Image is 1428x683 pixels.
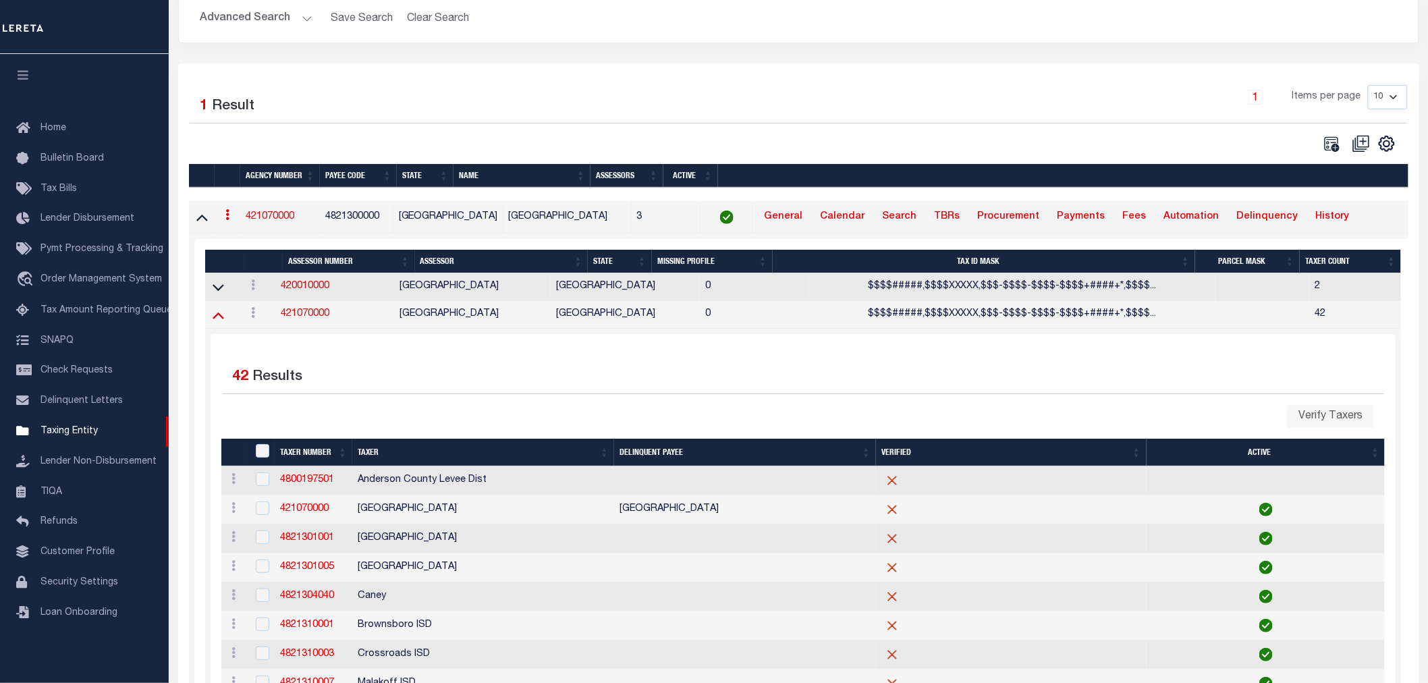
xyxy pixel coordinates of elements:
i: travel_explore [16,271,38,289]
img: check-icon-green.svg [1259,561,1273,574]
th: Assessor: activate to sort column ascending [415,250,588,273]
span: $$$$#####,$$$$XXXXX,$$$-$$$$-$$$$-$$$$+####+*,$$$$... [868,281,1157,291]
td: 4821300000 [321,201,393,234]
a: General [758,207,808,228]
a: Fees [1116,207,1152,228]
span: Customer Profile [40,547,115,557]
th: Assessors: activate to sort column ascending [591,164,663,188]
td: 2 [1310,273,1402,301]
span: Check Requests [40,366,113,375]
th: Taxer: activate to sort column ascending [352,439,614,466]
th: Missing Profile: activate to sort column ascending [652,250,773,273]
img: check-icon-green.svg [1259,619,1273,632]
a: Search [876,207,923,228]
th: Delinquent Payee: activate to sort column ascending [614,439,876,466]
a: Delinquency [1231,207,1305,228]
span: Refunds [40,517,78,526]
a: 4800197501 [280,475,334,485]
button: Advanced Search [200,5,312,32]
label: Result [213,96,255,117]
span: Lender Disbursement [40,214,134,223]
th: Name: activate to sort column ascending [454,164,591,188]
a: Automation [1157,207,1226,228]
td: [GEOGRAPHIC_DATA] [352,524,614,553]
span: Verify Taxers [1298,411,1363,422]
a: 4821310003 [280,649,334,659]
span: Order Management System [40,275,162,284]
th: Agency Number: activate to sort column ascending [240,164,320,188]
th: State: activate to sort column ascending [397,164,454,188]
span: Loan Onboarding [40,608,117,618]
td: [GEOGRAPHIC_DATA] [352,495,614,524]
span: Tax Bills [40,184,77,194]
img: check-icon-green.svg [1259,590,1273,603]
span: Lender Non-Disbursement [40,457,157,466]
span: Bulletin Board [40,154,104,163]
a: 421070000 [246,212,295,221]
td: Crossroads ISD [352,640,614,670]
th: Active: activate to sort column ascending [663,164,718,188]
td: [GEOGRAPHIC_DATA] [393,201,503,234]
th: Taxer Count: activate to sort column ascending [1300,250,1401,273]
td: Anderson County Levee Dist [352,466,614,495]
a: 420010000 [281,281,329,291]
td: [GEOGRAPHIC_DATA] [614,495,876,524]
th: Tax ID Mask: activate to sort column ascending [773,250,1195,273]
td: [GEOGRAPHIC_DATA] [503,201,632,234]
span: Pymt Processing & Tracking [40,244,163,254]
td: [GEOGRAPHIC_DATA] [352,553,614,582]
img: check-icon-green.svg [1259,648,1273,661]
a: 1 [1248,90,1263,105]
td: 0 [700,301,808,329]
td: 0 [700,273,808,301]
span: SNAPQ [40,335,74,345]
th: Assessor Number: activate to sort column ascending [283,250,414,273]
a: 4821301005 [280,562,334,572]
td: 42 [1310,301,1402,329]
span: Tax Amount Reporting Queue [40,306,172,315]
th: State: activate to sort column ascending [588,250,652,273]
span: Items per page [1292,90,1361,105]
span: $$$$#####,$$$$XXXXX,$$$-$$$$-$$$$-$$$$+####+*,$$$$... [868,309,1157,319]
a: Payments [1051,207,1111,228]
label: Results [253,366,303,388]
th: Verified: activate to sort column ascending [876,439,1147,466]
th: Parcel Mask: activate to sort column ascending [1195,250,1300,273]
a: 4821301001 [280,533,334,543]
a: Calendar [814,207,871,228]
button: Verify Taxers [1287,405,1374,428]
a: Procurement [971,207,1045,228]
th: Taxer Number: activate to sort column ascending [275,439,352,466]
th: &nbsp; [718,164,1409,188]
a: TBRs [928,207,966,228]
td: 3 [632,201,701,234]
a: 421070000 [281,309,329,319]
a: History [1310,207,1356,228]
th: Active: activate to sort column ascending [1147,439,1385,466]
span: Home [40,124,66,133]
img: check-icon-green.svg [1259,503,1273,516]
a: 421070000 [280,504,329,514]
img: check-icon-green.svg [1259,532,1273,545]
span: Delinquent Letters [40,396,123,406]
a: 4821310001 [280,620,334,630]
button: Save Search [323,5,402,32]
img: check-icon-green.svg [720,211,734,224]
span: 1 [200,99,209,113]
td: [GEOGRAPHIC_DATA] [551,273,700,301]
td: [GEOGRAPHIC_DATA] [394,301,551,329]
span: 42 [233,370,249,384]
span: Security Settings [40,578,118,587]
button: Clear Search [402,5,475,32]
td: [GEOGRAPHIC_DATA] [394,273,551,301]
a: 4821304040 [280,591,334,601]
th: Payee Code: activate to sort column ascending [320,164,397,188]
span: Taxing Entity [40,427,98,436]
td: Brownsboro ISD [352,611,614,640]
td: Caney [352,582,614,611]
td: [GEOGRAPHIC_DATA] [551,301,700,329]
span: TIQA [40,487,62,496]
